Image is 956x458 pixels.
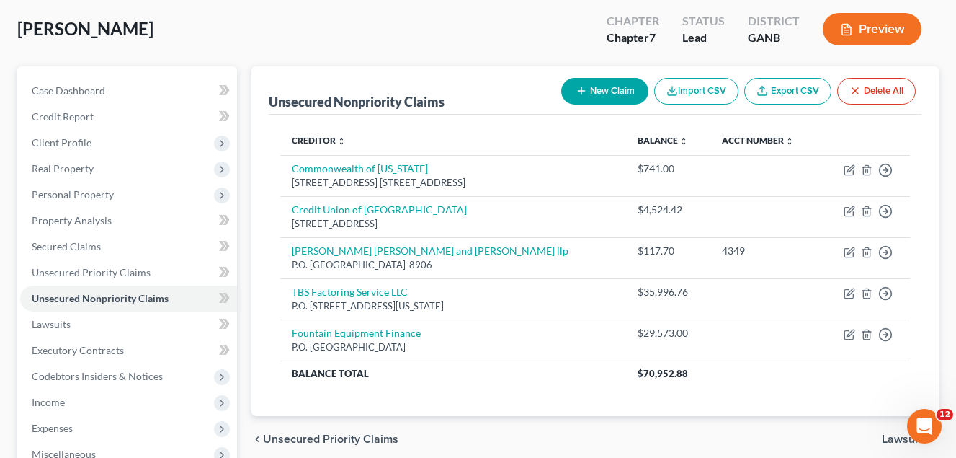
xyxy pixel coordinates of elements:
[292,203,467,216] a: Credit Union of [GEOGRAPHIC_DATA]
[638,368,688,379] span: $70,952.88
[785,137,794,146] i: unfold_more
[32,162,94,175] span: Real Property
[263,433,398,445] span: Unsecured Priority Claims
[17,18,153,39] span: [PERSON_NAME]
[32,344,124,356] span: Executory Contracts
[682,30,725,46] div: Lead
[292,286,408,298] a: TBS Factoring Service LLC
[882,433,939,445] button: Lawsuits chevron_right
[292,176,615,190] div: [STREET_ADDRESS] [STREET_ADDRESS]
[292,245,568,257] a: [PERSON_NAME] [PERSON_NAME] and [PERSON_NAME] llp
[607,13,659,30] div: Chapter
[32,214,112,226] span: Property Analysis
[638,285,700,299] div: $35,996.76
[32,136,91,149] span: Client Profile
[682,13,725,30] div: Status
[722,244,808,258] div: 4349
[251,433,398,445] button: chevron_left Unsecured Priority Claims
[823,13,921,45] button: Preview
[20,260,237,286] a: Unsecured Priority Claims
[251,433,263,445] i: chevron_left
[32,84,105,97] span: Case Dashboard
[292,135,346,146] a: Creditor unfold_more
[337,137,346,146] i: unfold_more
[32,188,114,201] span: Personal Property
[744,78,831,105] a: Export CSV
[32,318,71,330] span: Lawsuits
[292,299,615,313] div: P.O. [STREET_ADDRESS][US_STATE]
[292,258,615,272] div: P.O. [GEOGRAPHIC_DATA]-8906
[561,78,648,105] button: New Claim
[32,292,169,304] span: Unsecured Nonpriority Claims
[638,326,700,340] div: $29,573.00
[638,162,700,176] div: $741.00
[292,327,421,339] a: Fountain Equipment Finance
[32,396,65,408] span: Income
[32,110,94,123] span: Credit Report
[292,217,615,231] div: [STREET_ADDRESS]
[638,135,688,146] a: Balance unfold_more
[722,135,794,146] a: Acct Number unfold_more
[292,340,615,354] div: P.O. [GEOGRAPHIC_DATA]
[32,370,163,382] span: Codebtors Insiders & Notices
[907,409,942,444] iframe: Intercom live chat
[20,338,237,364] a: Executory Contracts
[292,162,428,175] a: Commonwealth of [US_STATE]
[20,234,237,260] a: Secured Claims
[638,203,700,217] div: $4,524.42
[649,30,656,44] span: 7
[638,244,700,258] div: $117.70
[32,422,73,434] span: Expenses
[20,286,237,312] a: Unsecured Nonpriority Claims
[837,78,916,105] button: Delete All
[654,78,738,105] button: Import CSV
[937,409,953,420] span: 12
[748,13,800,30] div: District
[280,361,626,387] th: Balance Total
[20,104,237,130] a: Credit Report
[607,30,659,46] div: Chapter
[20,208,237,234] a: Property Analysis
[269,93,445,110] div: Unsecured Nonpriority Claims
[32,266,151,278] span: Unsecured Priority Claims
[20,312,237,338] a: Lawsuits
[679,137,688,146] i: unfold_more
[20,78,237,104] a: Case Dashboard
[748,30,800,46] div: GANB
[32,240,101,252] span: Secured Claims
[882,433,927,445] span: Lawsuits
